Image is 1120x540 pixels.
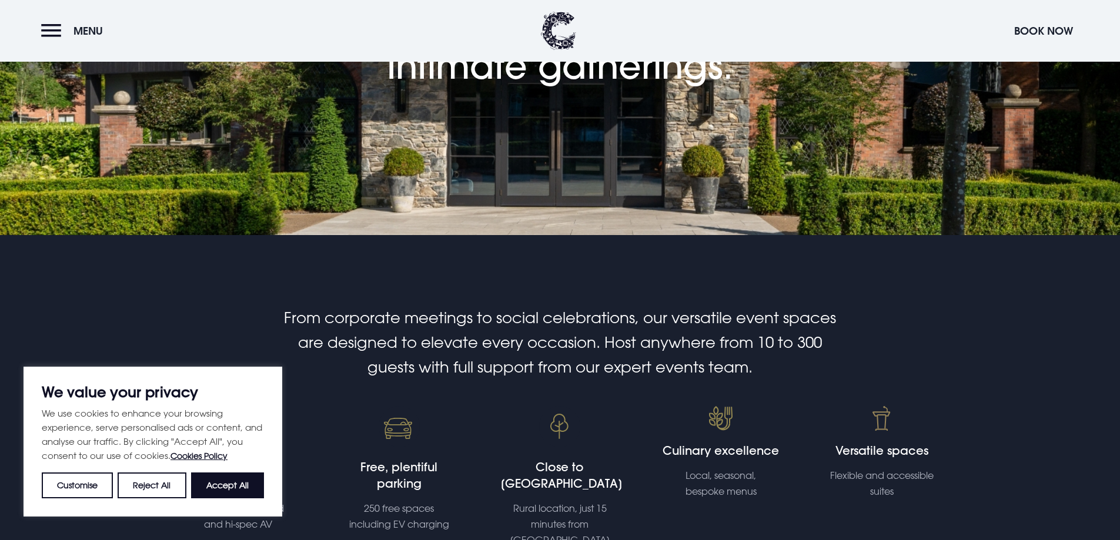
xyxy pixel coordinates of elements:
button: Book Now [1008,18,1079,43]
button: Reject All [118,472,186,498]
button: Customise [42,472,113,498]
p: Local, seasonal, bespoke menus [668,468,774,499]
a: Cookies Policy [170,451,228,461]
p: We use cookies to enhance your browsing experience, serve personalised ads or content, and analys... [42,406,264,463]
h4: Close to [GEOGRAPHIC_DATA] [500,459,620,492]
h4: Free, plentiful parking [339,459,459,492]
h4: Culinary excellence [661,442,780,459]
div: We value your privacy [24,367,282,516]
h4: Versatile spaces [822,442,941,459]
span: From corporate meetings to social celebrations, our versatile event spaces are designed to elevat... [284,308,836,376]
p: We value your privacy [42,385,264,399]
img: Clandeboye Lodge [541,12,576,50]
p: Flexible and accessible suites [829,468,935,499]
button: Menu [41,18,109,43]
img: versatile event venue Bangor, Northern Ireland [872,406,891,431]
button: Accept All [191,472,264,498]
img: free parking event venue Bangor, Northern Ireland [379,406,420,447]
img: Event venue Bangor, Northern Ireland [539,406,580,447]
p: 250 free spaces including EV charging [346,501,452,532]
span: Menu [73,24,103,38]
p: Ultrafast broadband and hi-spec AV [185,501,291,532]
img: bespoke food menu event venue Bangor, Northern Ireland [709,406,733,431]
